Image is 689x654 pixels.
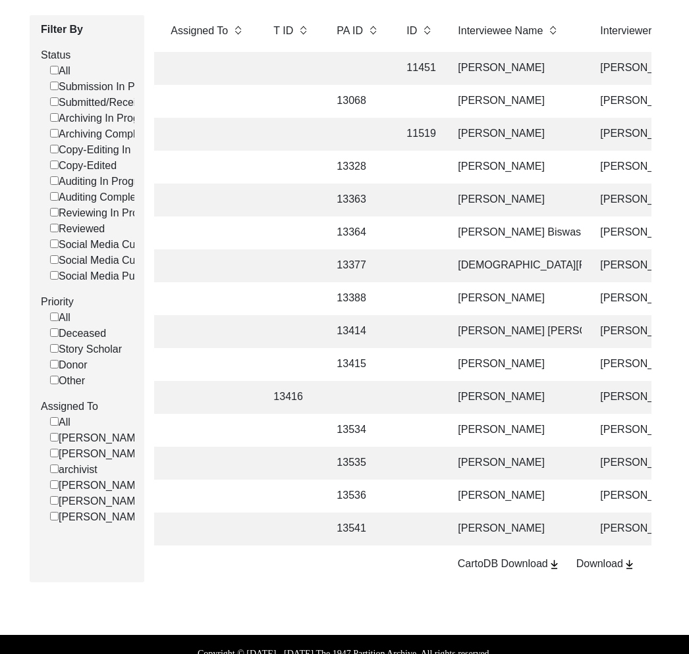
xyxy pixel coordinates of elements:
[41,294,134,310] label: Priority
[50,224,59,232] input: Reviewed
[50,255,59,264] input: Social Media Curated
[50,221,105,237] label: Reviewed
[450,447,582,480] td: [PERSON_NAME]
[450,480,582,513] td: [PERSON_NAME]
[50,496,59,505] input: [PERSON_NAME]
[50,129,59,138] input: Archiving Completed
[50,509,146,525] label: [PERSON_NAME]
[50,174,153,189] label: Auditing In Progress
[329,447,388,480] td: 13535
[329,348,388,381] td: 13415
[422,23,431,38] img: sort-button.png
[50,480,59,489] input: [PERSON_NAME]
[450,348,582,381] td: [PERSON_NAME]
[50,328,59,337] input: Deceased
[50,376,59,384] input: Other
[50,142,176,158] label: Copy-Editing In Progress
[450,118,582,151] td: [PERSON_NAME]
[50,446,146,462] label: [PERSON_NAME]
[171,23,228,39] label: Assigned To
[50,97,59,106] input: Submitted/Received
[50,239,59,248] input: Social Media Curation In Progress
[50,310,70,326] label: All
[50,415,70,430] label: All
[50,176,59,185] input: Auditing In Progress
[50,205,164,221] label: Reviewing In Progress
[50,341,122,357] label: Story Scholar
[450,85,582,118] td: [PERSON_NAME]
[329,315,388,348] td: 13414
[450,315,582,348] td: [PERSON_NAME] [PERSON_NAME]
[50,113,59,122] input: Archiving In Progress
[50,268,168,284] label: Social Media Published
[329,184,388,216] td: 13363
[450,151,582,184] td: [PERSON_NAME]
[329,414,388,447] td: 13534
[50,360,59,368] input: Donor
[50,417,59,426] input: All
[50,66,59,74] input: All
[450,513,582,545] td: [PERSON_NAME]
[50,79,170,95] label: Submission In Progress
[50,313,59,321] input: All
[50,189,151,205] label: Auditing Completed
[50,430,146,446] label: [PERSON_NAME]
[458,556,561,572] div: CartoDB Download
[233,23,242,38] img: sort-button.png
[50,512,59,520] input: [PERSON_NAME]
[50,253,159,268] label: Social Media Curated
[298,23,308,38] img: sort-button.png
[576,556,636,572] div: Download
[548,23,557,38] img: sort-button.png
[50,449,59,457] input: [PERSON_NAME]
[50,344,59,353] input: Story Scholar
[50,111,159,126] label: Archiving In Progress
[399,52,439,85] td: 11451
[50,271,59,280] input: Social Media Published
[450,249,582,282] td: [DEMOGRAPHIC_DATA][PERSON_NAME]
[50,433,59,441] input: [PERSON_NAME]
[329,282,388,315] td: 13388
[50,465,59,473] input: archivist
[41,22,134,38] label: Filter By
[368,23,377,38] img: sort-button.png
[337,23,363,39] label: PA ID
[50,478,146,493] label: [PERSON_NAME]
[329,249,388,282] td: 13377
[50,192,59,201] input: Auditing Completed
[450,52,582,85] td: [PERSON_NAME]
[450,414,582,447] td: [PERSON_NAME]
[50,161,59,169] input: Copy-Edited
[50,357,88,373] label: Donor
[50,373,85,389] label: Other
[623,559,636,570] img: download-button.png
[50,237,219,253] label: Social Media Curation In Progress
[41,47,134,63] label: Status
[50,63,70,79] label: All
[406,23,417,39] label: ID
[41,399,134,415] label: Assigned To
[50,95,153,111] label: Submitted/Received
[265,381,318,414] td: 13416
[50,82,59,90] input: Submission In Progress
[399,118,439,151] td: 11519
[50,493,146,509] label: [PERSON_NAME]
[329,480,388,513] td: 13536
[450,216,582,249] td: [PERSON_NAME] Biswas
[329,85,388,118] td: 13068
[50,145,59,153] input: Copy-Editing In Progress
[450,381,582,414] td: [PERSON_NAME]
[329,513,388,545] td: 13541
[273,23,293,39] label: T ID
[50,158,117,174] label: Copy-Edited
[50,462,97,478] label: archivist
[50,326,106,341] label: Deceased
[329,151,388,184] td: 13328
[329,216,388,249] td: 13364
[450,184,582,216] td: [PERSON_NAME]
[450,282,582,315] td: [PERSON_NAME]
[458,23,543,39] label: Interviewee Name
[548,559,561,570] img: download-button.png
[50,208,59,216] input: Reviewing In Progress
[50,126,156,142] label: Archiving Completed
